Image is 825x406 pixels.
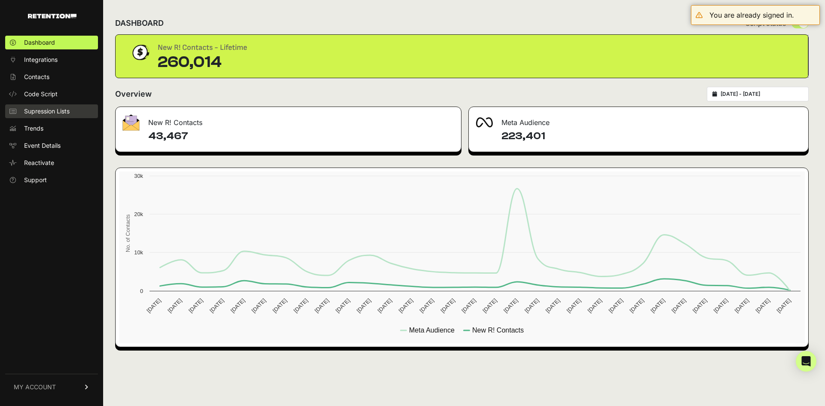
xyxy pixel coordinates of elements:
text: [DATE] [313,297,330,314]
text: [DATE] [376,297,393,314]
img: fa-envelope-19ae18322b30453b285274b1b8af3d052b27d846a4fbe8435d1a52b978f639a2.png [122,114,140,131]
text: [DATE] [670,297,687,314]
h4: 43,467 [148,129,454,143]
span: MY ACCOUNT [14,383,56,391]
img: Retention.com [28,14,76,18]
text: New R! Contacts [472,327,524,334]
text: [DATE] [166,297,183,314]
a: Event Details [5,139,98,153]
text: [DATE] [649,297,666,314]
text: [DATE] [502,297,519,314]
text: [DATE] [187,297,204,314]
div: Meta Audience [469,107,808,133]
text: [DATE] [712,297,729,314]
text: [DATE] [544,297,561,314]
span: Reactivate [24,159,54,167]
text: [DATE] [607,297,624,314]
a: Reactivate [5,156,98,170]
text: 0 [140,288,143,294]
div: New R! Contacts [116,107,461,133]
a: Support [5,173,98,187]
text: [DATE] [334,297,351,314]
span: Dashboard [24,38,55,47]
img: fa-meta-2f981b61bb99beabf952f7030308934f19ce035c18b003e963880cc3fabeebb7.png [476,117,493,128]
a: Code Script [5,87,98,101]
span: Integrations [24,55,58,64]
h2: Overview [115,88,152,100]
text: [DATE] [460,297,477,314]
text: [DATE] [733,297,750,314]
text: [DATE] [523,297,540,314]
div: You are already signed in. [709,10,794,20]
span: Supression Lists [24,107,70,116]
text: [DATE] [208,297,225,314]
span: Event Details [24,141,61,150]
text: [DATE] [397,297,414,314]
div: New R! Contacts - Lifetime [158,42,247,54]
text: [DATE] [251,297,267,314]
text: [DATE] [691,297,708,314]
a: Dashboard [5,36,98,49]
a: Integrations [5,53,98,67]
text: [DATE] [587,297,603,314]
a: MY ACCOUNT [5,374,98,400]
text: [DATE] [419,297,435,314]
span: Trends [24,124,43,133]
text: 20k [134,211,143,217]
h2: DASHBOARD [115,17,164,29]
text: [DATE] [272,297,288,314]
text: [DATE] [292,297,309,314]
text: [DATE] [755,297,771,314]
text: 10k [134,249,143,256]
a: Contacts [5,70,98,84]
text: [DATE] [481,297,498,314]
text: [DATE] [229,297,246,314]
text: [DATE] [565,297,582,314]
text: [DATE] [145,297,162,314]
text: Meta Audience [409,327,455,334]
span: Support [24,176,47,184]
text: 30k [134,173,143,179]
div: 260,014 [158,54,247,71]
span: Contacts [24,73,49,81]
h4: 223,401 [501,129,801,143]
span: Code Script [24,90,58,98]
text: [DATE] [355,297,372,314]
text: [DATE] [628,297,645,314]
text: [DATE] [775,297,792,314]
text: No. of Contacts [125,214,131,252]
img: dollar-coin-05c43ed7efb7bc0c12610022525b4bbbb207c7efeef5aecc26f025e68dcafac9.png [129,42,151,63]
a: Supression Lists [5,104,98,118]
text: [DATE] [439,297,456,314]
a: Trends [5,122,98,135]
div: Open Intercom Messenger [796,351,816,372]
